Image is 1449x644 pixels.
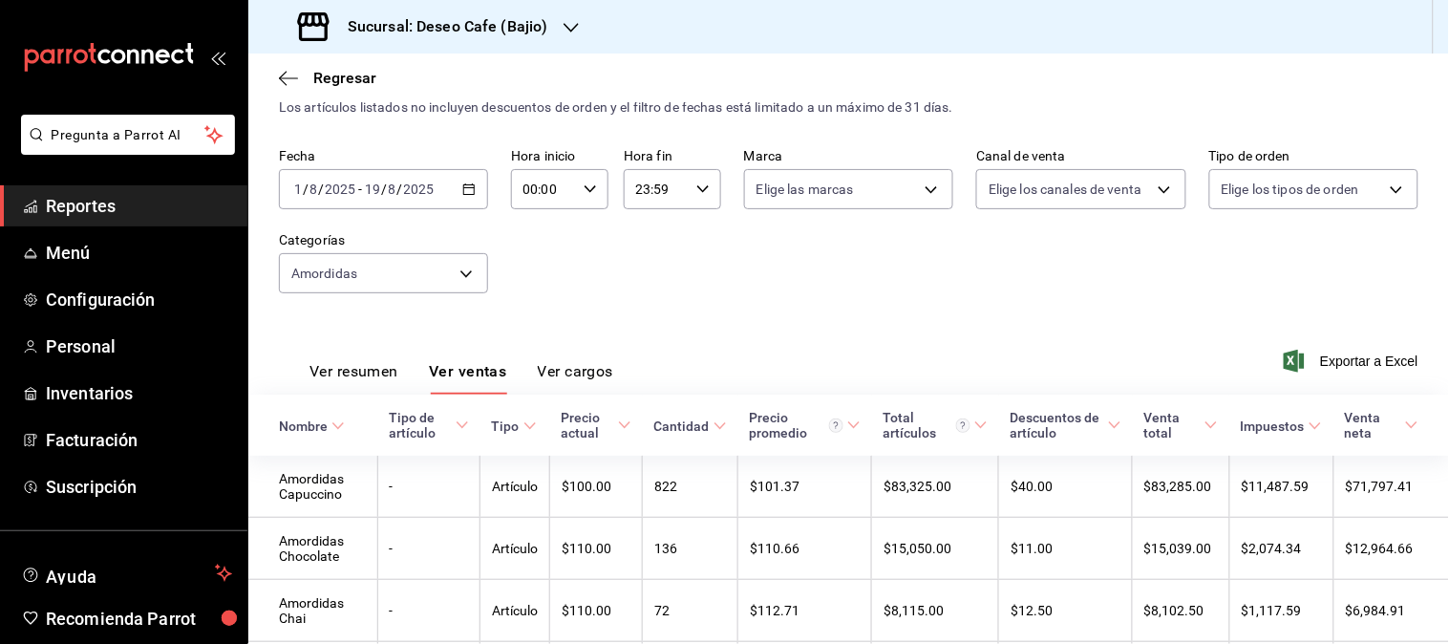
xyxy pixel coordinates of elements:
[1229,456,1333,518] td: $11,487.59
[46,193,232,219] span: Reportes
[332,15,548,38] h3: Sucursal: Deseo Cafe (Bajio)
[46,380,232,406] span: Inventarios
[279,69,376,87] button: Regresar
[377,518,480,580] td: -
[279,97,1418,118] div: Los artículos listados no incluyen descuentos de orden y el filtro de fechas está limitado a un m...
[884,410,988,440] span: Total artículos
[388,182,397,197] input: --
[1133,580,1230,642] td: $8,102.50
[976,150,1185,163] label: Canal de venta
[309,182,318,197] input: --
[511,150,608,163] label: Hora inicio
[52,125,205,145] span: Pregunta a Parrot AI
[738,580,872,642] td: $112.71
[309,362,613,395] div: navigation tabs
[358,182,362,197] span: -
[550,518,643,580] td: $110.00
[1144,410,1219,440] span: Venta total
[643,580,738,642] td: 72
[1241,419,1305,434] div: Impuestos
[1222,180,1359,199] span: Elige los tipos de orden
[1288,350,1418,373] button: Exportar a Excel
[377,456,480,518] td: -
[829,419,843,433] svg: Precio promedio = Total artículos / cantidad
[1133,456,1230,518] td: $83,285.00
[279,419,328,434] div: Nombre
[279,234,488,247] label: Categorías
[999,456,1133,518] td: $40.00
[872,580,999,642] td: $8,115.00
[46,427,232,453] span: Facturación
[1229,518,1333,580] td: $2,074.34
[744,150,953,163] label: Marca
[750,410,843,440] div: Precio promedio
[480,518,550,580] td: Artículo
[377,580,480,642] td: -
[492,419,537,434] span: Tipo
[1144,410,1202,440] div: Venta total
[562,410,614,440] div: Precio actual
[318,182,324,197] span: /
[492,419,520,434] div: Tipo
[562,410,631,440] span: Precio actual
[956,419,970,433] svg: El total artículos considera cambios de precios en los artículos así como costos adicionales por ...
[429,362,507,395] button: Ver ventas
[324,182,356,197] input: ----
[13,139,235,159] a: Pregunta a Parrot AI
[210,50,225,65] button: open_drawer_menu
[999,580,1133,642] td: $12.50
[654,419,727,434] span: Cantidad
[46,287,232,312] span: Configuración
[1011,410,1121,440] span: Descuentos de artículo
[538,362,614,395] button: Ver cargos
[643,518,738,580] td: 136
[46,240,232,266] span: Menú
[248,580,377,642] td: Amordidas Chai
[389,410,452,440] div: Tipo de artículo
[738,456,872,518] td: $101.37
[1133,518,1230,580] td: $15,039.00
[313,69,376,87] span: Regresar
[21,115,235,155] button: Pregunta a Parrot AI
[279,150,488,163] label: Fecha
[1345,410,1401,440] div: Venta neta
[403,182,436,197] input: ----
[738,518,872,580] td: $110.66
[46,333,232,359] span: Personal
[480,456,550,518] td: Artículo
[46,562,207,585] span: Ayuda
[381,182,387,197] span: /
[624,150,721,163] label: Hora fin
[397,182,403,197] span: /
[46,474,232,500] span: Suscripción
[872,456,999,518] td: $83,325.00
[291,264,357,283] span: Amordidas
[364,182,381,197] input: --
[550,580,643,642] td: $110.00
[884,410,970,440] div: Total artículos
[756,180,854,199] span: Elige las marcas
[480,580,550,642] td: Artículo
[1333,456,1449,518] td: $71,797.41
[1011,410,1104,440] div: Descuentos de artículo
[654,419,710,434] div: Cantidad
[46,606,232,632] span: Recomienda Parrot
[1241,419,1322,434] span: Impuestos
[279,419,345,434] span: Nombre
[872,518,999,580] td: $15,050.00
[293,182,303,197] input: --
[1333,518,1449,580] td: $12,964.66
[1209,150,1418,163] label: Tipo de orden
[550,456,643,518] td: $100.00
[389,410,469,440] span: Tipo de artículo
[750,410,861,440] span: Precio promedio
[643,456,738,518] td: 822
[1229,580,1333,642] td: $1,117.59
[1333,580,1449,642] td: $6,984.91
[989,180,1141,199] span: Elige los canales de venta
[1345,410,1418,440] span: Venta neta
[999,518,1133,580] td: $11.00
[309,362,398,395] button: Ver resumen
[248,518,377,580] td: Amordidas Chocolate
